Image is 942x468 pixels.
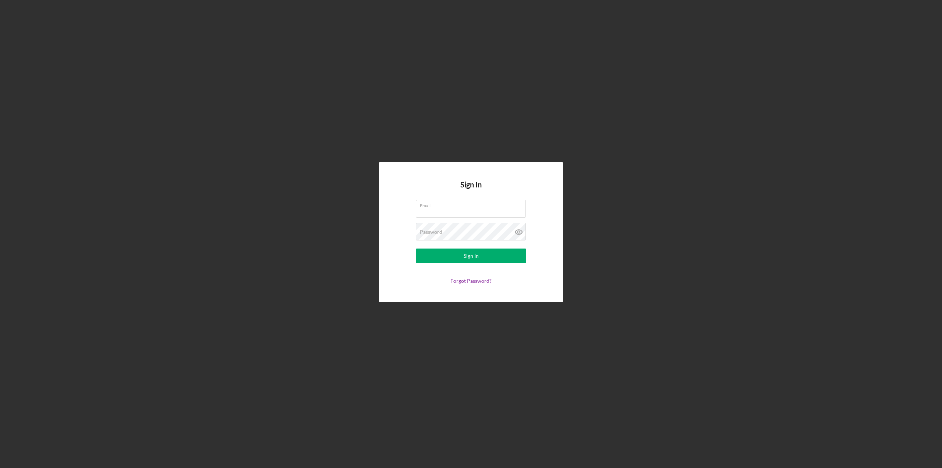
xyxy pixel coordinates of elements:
[450,278,492,284] a: Forgot Password?
[460,180,482,200] h4: Sign In
[464,249,479,263] div: Sign In
[420,200,526,208] label: Email
[420,229,442,235] label: Password
[416,249,526,263] button: Sign In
